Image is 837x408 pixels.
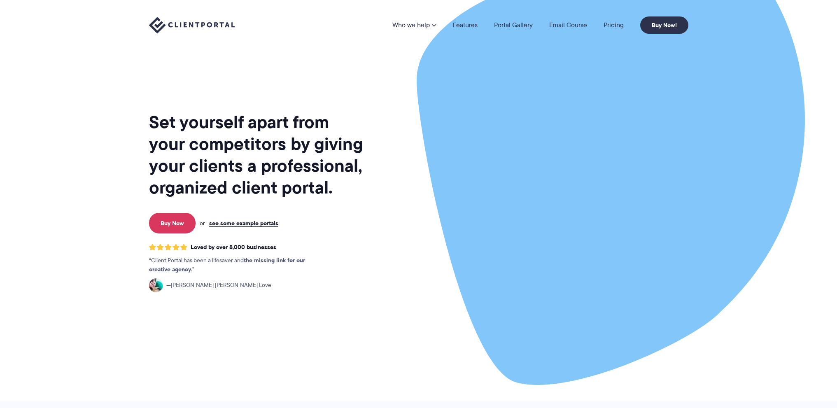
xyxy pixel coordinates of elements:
[549,22,587,28] a: Email Course
[149,111,365,198] h1: Set yourself apart from your competitors by giving your clients a professional, organized client ...
[149,213,196,233] a: Buy Now
[166,281,271,290] span: [PERSON_NAME] [PERSON_NAME] Love
[392,22,436,28] a: Who we help
[494,22,533,28] a: Portal Gallery
[149,256,305,274] strong: the missing link for our creative agency
[604,22,624,28] a: Pricing
[149,256,322,274] p: Client Portal has been a lifesaver and .
[191,244,276,251] span: Loved by over 8,000 businesses
[209,219,278,227] a: see some example portals
[452,22,478,28] a: Features
[200,219,205,227] span: or
[640,16,688,34] a: Buy Now!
